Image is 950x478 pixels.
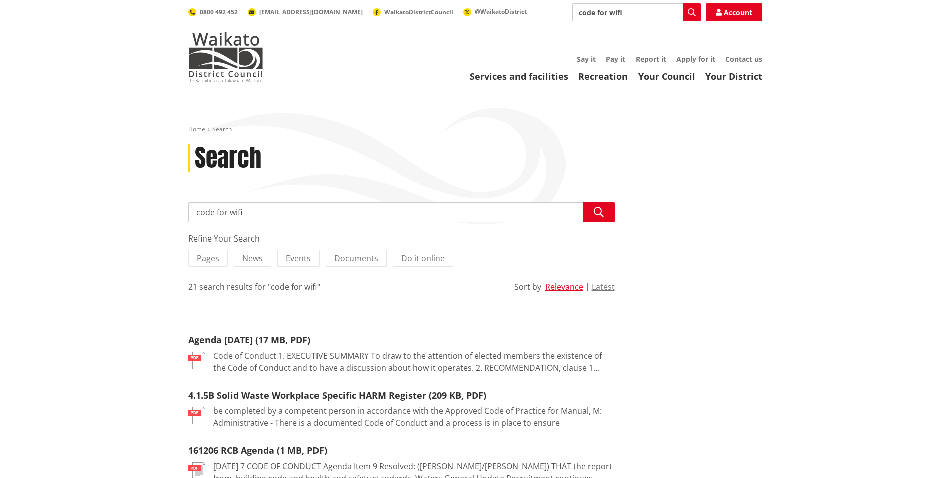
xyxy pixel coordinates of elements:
[475,7,527,16] span: @WaikatoDistrict
[213,405,615,429] p: be completed by a competent person in accordance with the Approved Code of Practice for Manual, M...
[578,70,628,82] a: Recreation
[705,70,762,82] a: Your District
[188,125,205,133] a: Home
[638,70,695,82] a: Your Council
[200,8,238,16] span: 0800 492 452
[636,54,666,64] a: Report it
[212,125,232,133] span: Search
[676,54,715,64] a: Apply for it
[259,8,363,16] span: [EMAIL_ADDRESS][DOMAIN_NAME]
[188,8,238,16] a: 0800 492 452
[470,70,568,82] a: Services and facilities
[188,352,205,369] img: document-pdf.svg
[188,125,762,134] nav: breadcrumb
[572,3,701,21] input: Search input
[606,54,625,64] a: Pay it
[188,407,205,424] img: document-pdf.svg
[188,334,310,346] a: Agenda [DATE] (17 MB, PDF)
[195,144,261,173] h1: Search
[188,389,486,401] a: 4.1.5B Solid Waste Workplace Specific HARM Register (209 KB, PDF)
[286,253,311,264] span: Events
[463,7,527,16] a: @WaikatoDistrict
[188,202,615,222] input: Search input
[373,8,453,16] a: WaikatoDistrictCouncil
[213,350,615,374] p: Code of Conduct 1. EXECUTIVE SUMMARY To draw to the attention of elected members the existence of...
[401,253,445,264] span: Do it online
[188,232,615,245] div: Refine Your Search
[188,32,263,82] img: Waikato District Council - Te Kaunihera aa Takiwaa o Waikato
[248,8,363,16] a: [EMAIL_ADDRESS][DOMAIN_NAME]
[592,282,615,291] button: Latest
[545,282,583,291] button: Relevance
[904,436,940,472] iframe: Messenger Launcher
[577,54,596,64] a: Say it
[514,281,541,293] div: Sort by
[242,253,263,264] span: News
[197,253,219,264] span: Pages
[188,444,327,456] a: 161206 RCB Agenda (1 MB, PDF)
[334,253,378,264] span: Documents
[725,54,762,64] a: Contact us
[384,8,453,16] span: WaikatoDistrictCouncil
[188,281,320,293] div: 21 search results for "code for wifi"
[706,3,762,21] a: Account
